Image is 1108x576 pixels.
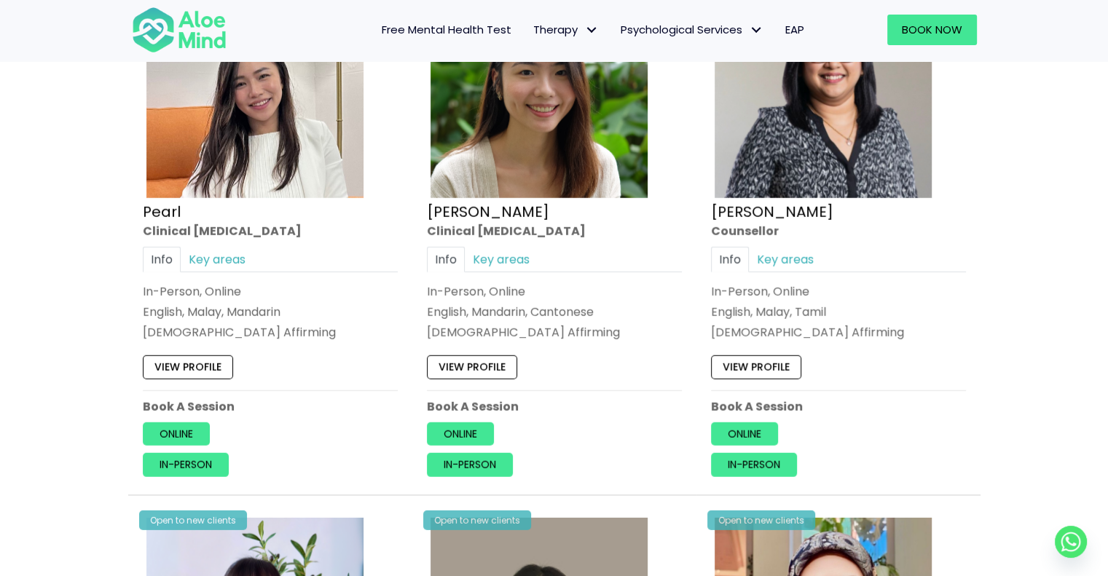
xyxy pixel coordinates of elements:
a: Online [427,422,494,445]
span: Psychological Services [621,22,763,37]
a: Whatsapp [1055,526,1087,558]
span: Therapy [533,22,599,37]
a: In-person [143,453,229,476]
span: Psychological Services: submenu [746,20,767,41]
a: In-person [427,453,513,476]
a: Book Now [887,15,977,45]
div: In-Person, Online [143,283,398,299]
a: Free Mental Health Test [371,15,522,45]
div: [DEMOGRAPHIC_DATA] Affirming [711,324,966,341]
div: [DEMOGRAPHIC_DATA] Affirming [427,324,682,341]
span: EAP [785,22,804,37]
div: Clinical [MEDICAL_DATA] [143,222,398,239]
a: Psychological ServicesPsychological Services: submenu [610,15,774,45]
a: Info [427,246,465,272]
a: Info [143,246,181,272]
span: Therapy: submenu [581,20,602,41]
p: English, Malay, Tamil [711,304,966,320]
div: Open to new clients [139,510,247,530]
a: Key areas [181,246,254,272]
span: Free Mental Health Test [382,22,511,37]
div: In-Person, Online [711,283,966,299]
a: [PERSON_NAME] [711,201,833,221]
a: [PERSON_NAME] [427,201,549,221]
p: Book A Session [711,398,966,414]
div: Clinical [MEDICAL_DATA] [427,222,682,239]
nav: Menu [245,15,815,45]
a: Key areas [465,246,538,272]
span: Book Now [902,22,962,37]
a: View profile [143,355,233,379]
a: View profile [427,355,517,379]
p: Book A Session [143,398,398,414]
a: Key areas [749,246,822,272]
div: Open to new clients [423,510,531,530]
div: [DEMOGRAPHIC_DATA] Affirming [143,324,398,341]
p: English, Mandarin, Cantonese [427,304,682,320]
a: In-person [711,453,797,476]
p: English, Malay, Mandarin [143,304,398,320]
div: In-Person, Online [427,283,682,299]
a: Online [711,422,778,445]
a: TherapyTherapy: submenu [522,15,610,45]
a: Pearl [143,201,181,221]
a: View profile [711,355,801,379]
div: Open to new clients [707,510,815,530]
a: EAP [774,15,815,45]
div: Counsellor [711,222,966,239]
a: Info [711,246,749,272]
a: Online [143,422,210,445]
img: Aloe mind Logo [132,6,227,54]
p: Book A Session [427,398,682,414]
